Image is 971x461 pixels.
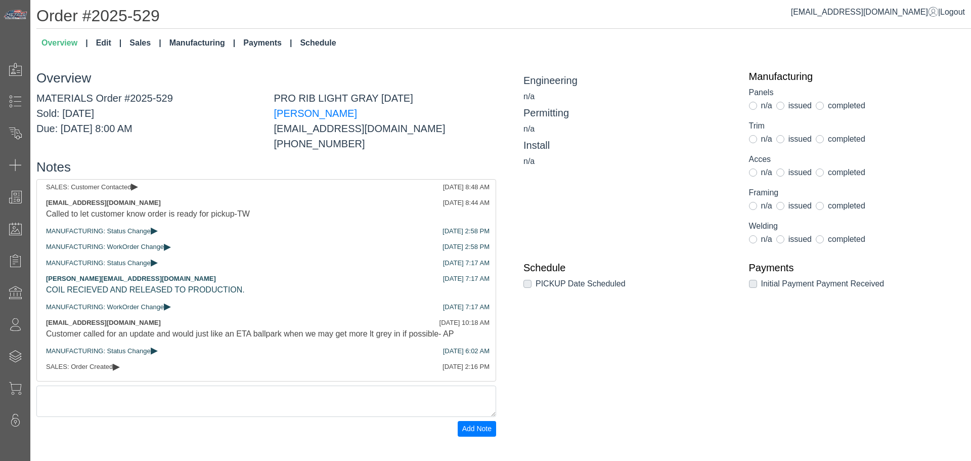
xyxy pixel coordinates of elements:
[36,70,496,86] h3: Overview
[29,91,267,151] div: MATERIALS Order #2025-529 Sold: [DATE] Due: [DATE] 8:00 AM
[151,227,158,233] span: ▸
[443,198,490,208] div: [DATE] 8:44 AM
[113,363,120,369] span: ▸
[46,208,487,220] div: Called to let customer know order is ready for pickup-TW
[296,33,340,53] a: Schedule
[443,182,490,192] div: [DATE] 8:48 AM
[3,9,28,20] img: Metals Direct Inc Logo
[443,226,490,236] div: [DATE] 2:58 PM
[761,278,885,290] label: Initial Payment Payment Received
[46,275,216,282] span: [PERSON_NAME][EMAIL_ADDRESS][DOMAIN_NAME]
[239,33,296,53] a: Payments
[523,123,734,135] div: n/a
[439,318,490,328] div: [DATE] 10:18 AM
[131,183,138,189] span: ▸
[458,421,496,437] button: Add Note
[523,155,734,167] div: n/a
[443,258,490,268] div: [DATE] 7:17 AM
[443,242,490,252] div: [DATE] 2:58 PM
[46,242,487,252] div: MANUFACTURING: WorkOrder Change
[46,199,161,206] span: [EMAIL_ADDRESS][DOMAIN_NAME]
[46,362,487,372] div: SALES: Order Created
[37,33,92,53] a: Overview
[151,259,158,265] span: ▸
[46,284,487,296] div: COIL RECIEVED AND RELEASED TO PRODUCTION.
[443,274,490,284] div: [DATE] 7:17 AM
[523,139,734,151] h5: Install
[940,8,965,16] span: Logout
[151,347,158,353] span: ▸
[46,319,161,326] span: [EMAIL_ADDRESS][DOMAIN_NAME]
[536,278,626,290] label: PICKUP Date Scheduled
[749,262,959,274] a: Payments
[46,258,487,268] div: MANUFACTURING: Status Change
[46,302,487,312] div: MANUFACTURING: WorkOrder Change
[523,107,734,119] h5: Permitting
[749,70,959,82] a: Manufacturing
[523,262,734,274] a: Schedule
[46,328,487,340] div: Customer called for an update and would just like an ETA ballpark when we may get more lt grey in...
[791,6,965,18] div: |
[443,302,490,312] div: [DATE] 7:17 AM
[165,33,240,53] a: Manufacturing
[523,74,734,87] h5: Engineering
[523,91,734,103] div: n/a
[92,33,126,53] a: Edit
[274,108,357,119] a: [PERSON_NAME]
[125,33,165,53] a: Sales
[36,159,496,175] h3: Notes
[46,226,487,236] div: MANUFACTURING: Status Change
[36,6,971,29] h1: Order #2025-529
[791,8,938,16] a: [EMAIL_ADDRESS][DOMAIN_NAME]
[46,346,487,356] div: MANUFACTURING: Status Change
[443,346,490,356] div: [DATE] 6:02 AM
[267,91,504,151] div: PRO RIB LIGHT GRAY [DATE] [EMAIL_ADDRESS][DOMAIN_NAME] [PHONE_NUMBER]
[462,425,492,433] span: Add Note
[443,362,490,372] div: [DATE] 2:16 PM
[164,303,171,309] span: ▸
[164,243,171,249] span: ▸
[46,182,487,192] div: SALES: Customer Contacted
